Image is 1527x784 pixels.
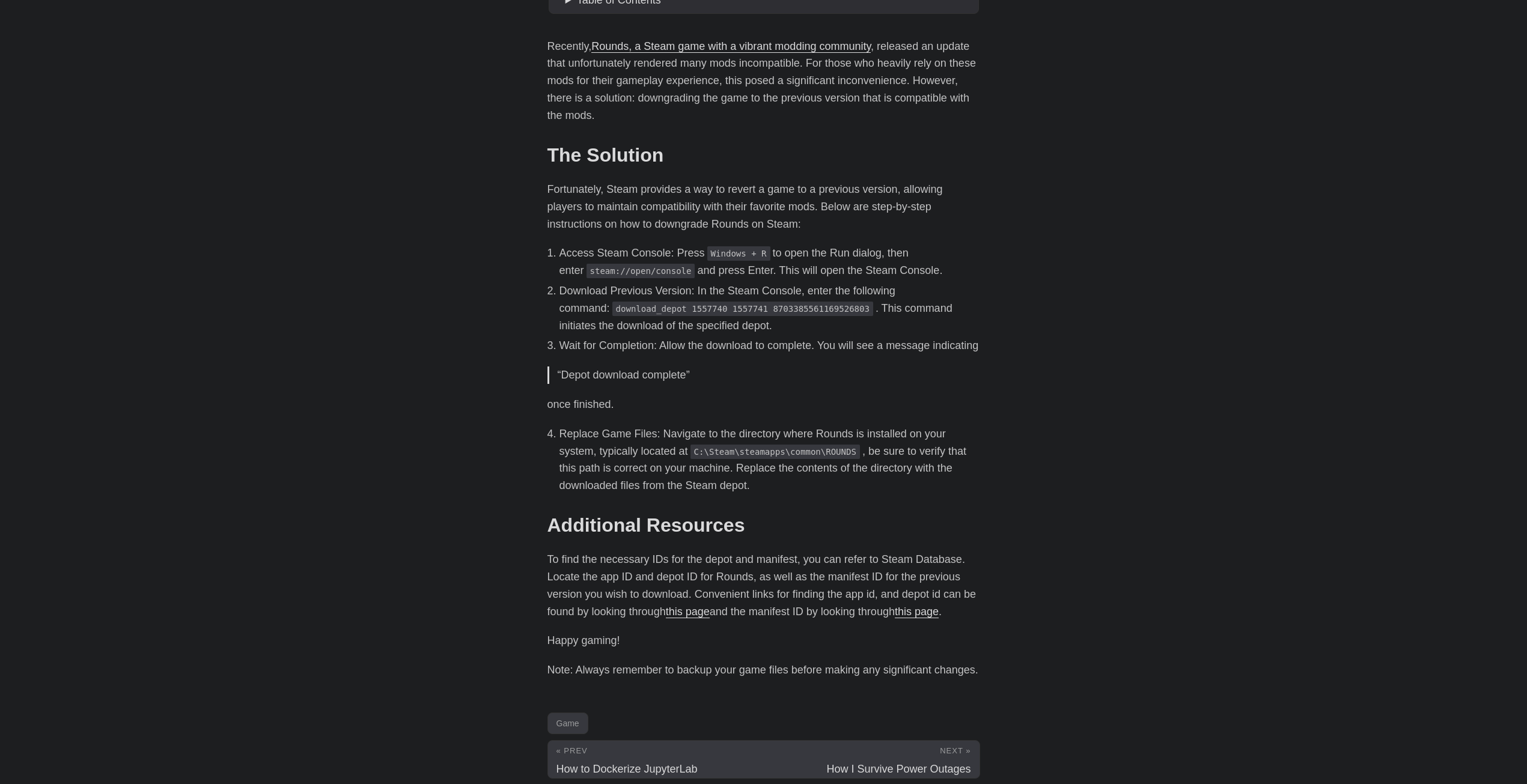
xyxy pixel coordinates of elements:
li: Replace Game Files: Navigate to the directory where Rounds is installed on your system, typically... [559,425,980,494]
h2: Additional Resources [547,514,980,536]
code: steam://open/console [587,264,695,278]
span: Next » [940,746,971,755]
span: How to Dockerize JupyterLab [556,763,698,775]
code: download_depot 1557740 1557741 8703385561169526803 [612,302,873,316]
span: How I Survive Power Outages [826,763,971,775]
a: Rounds, a Steam game with a vibrant modding community [591,40,871,52]
p: Happy gaming! [547,632,980,649]
h2: The Solution [547,144,980,166]
p: Fortunately, Steam provides a way to revert a game to a previous version, allowing players to mai... [547,181,980,232]
a: Next » How I Survive Power Outages [764,741,980,778]
p: Recently, , released an update that unfortunately rendered many mods incompatible. For those who ... [547,38,980,124]
code: Windows + R [707,246,770,261]
a: « Prev How to Dockerize JupyterLab [548,741,764,778]
p: Note: Always remember to backup your game files before making any significant changes. [547,661,980,679]
p: To find the necessary IDs for the depot and manifest, you can refer to Steam Database. Locate the... [547,551,980,620]
p: “Depot download complete” [558,366,972,384]
code: C:\Steam\steamapps\common\ROUNDS [690,445,860,459]
p: once finished. [547,396,980,413]
li: Access Steam Console: Press to open the Run dialog, then enter and press Enter. This will open th... [559,245,980,279]
span: « Prev [556,746,588,755]
a: this page [666,606,710,618]
li: Download Previous Version: In the Steam Console, enter the following command: . This command init... [559,282,980,334]
a: this page [895,606,939,618]
li: Wait for Completion: Allow the download to complete. You will see a message indicating [559,337,980,354]
a: Game [547,713,588,734]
